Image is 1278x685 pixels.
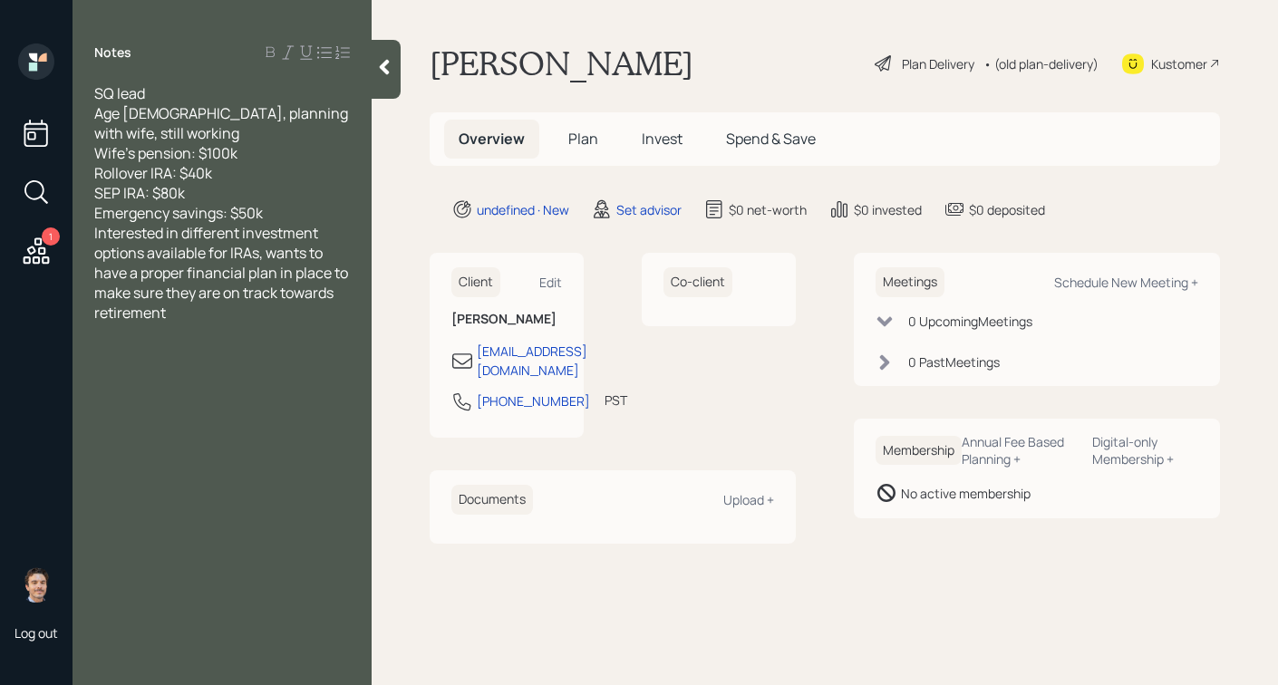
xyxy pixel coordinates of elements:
h6: Client [451,267,500,297]
div: Edit [539,274,562,291]
div: Kustomer [1151,54,1207,73]
span: Overview [459,129,525,149]
span: Plan [568,129,598,149]
span: Wife's pension: $100k [94,143,237,163]
div: $0 invested [854,200,922,219]
div: undefined · New [477,200,569,219]
h6: Membership [876,436,962,466]
div: Digital-only Membership + [1092,433,1198,468]
h6: Meetings [876,267,944,297]
span: Emergency savings: $50k [94,203,263,223]
div: [EMAIL_ADDRESS][DOMAIN_NAME] [477,342,587,380]
span: Age [DEMOGRAPHIC_DATA], planning with wife, still working [94,103,351,143]
div: 1 [42,227,60,246]
div: Upload + [723,491,774,508]
label: Notes [94,43,131,62]
h6: Documents [451,485,533,515]
h6: Co-client [663,267,732,297]
span: Interested in different investment options available for IRAs, wants to have a proper financial p... [94,223,351,323]
div: Schedule New Meeting + [1054,274,1198,291]
div: [PHONE_NUMBER] [477,391,590,410]
h1: [PERSON_NAME] [430,43,693,83]
span: SQ lead [94,83,145,103]
h6: [PERSON_NAME] [451,312,562,327]
span: Invest [642,129,683,149]
div: Annual Fee Based Planning + [962,433,1078,468]
div: $0 net-worth [729,200,807,219]
span: Spend & Save [726,129,816,149]
div: PST [605,391,627,410]
div: No active membership [901,484,1031,503]
span: Rollover IRA: $40k [94,163,212,183]
div: Set advisor [616,200,682,219]
div: • (old plan-delivery) [983,54,1099,73]
div: Log out [15,624,58,642]
div: $0 deposited [969,200,1045,219]
div: 0 Past Meeting s [908,352,1000,371]
span: SEP IRA: $80k [94,183,185,203]
div: 0 Upcoming Meeting s [908,312,1032,331]
div: Plan Delivery [902,54,974,73]
img: robby-grisanti-headshot.png [18,566,54,603]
